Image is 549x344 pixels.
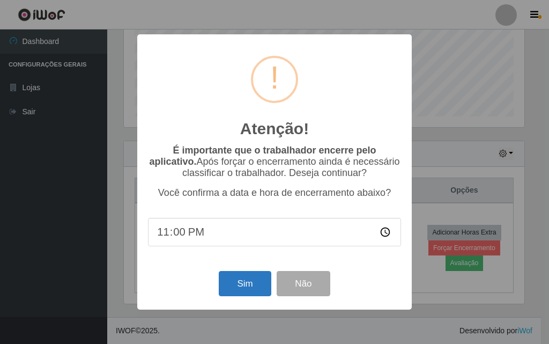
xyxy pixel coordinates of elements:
[219,271,271,296] button: Sim
[240,119,309,138] h2: Atenção!
[148,145,401,179] p: Após forçar o encerramento ainda é necessário classificar o trabalhador. Deseja continuar?
[149,145,376,167] b: É importante que o trabalhador encerre pelo aplicativo.
[277,271,330,296] button: Não
[148,187,401,199] p: Você confirma a data e hora de encerramento abaixo?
